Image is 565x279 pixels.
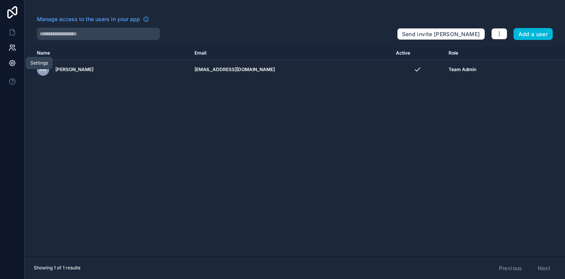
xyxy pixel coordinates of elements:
[391,46,444,60] th: Active
[25,46,565,257] div: scrollable content
[25,46,190,60] th: Name
[444,46,527,60] th: Role
[449,66,476,73] span: Team Admin
[37,15,140,23] span: Manage access to the users in your app
[190,60,391,79] td: [EMAIL_ADDRESS][DOMAIN_NAME]
[30,60,48,66] div: Settings
[190,46,391,60] th: Email
[397,28,485,40] button: Send invite [PERSON_NAME]
[34,265,80,271] span: Showing 1 of 1 results
[55,66,93,73] span: [PERSON_NAME]
[37,15,149,23] a: Manage access to the users in your app
[39,66,47,73] span: AW
[513,28,553,40] button: Add a user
